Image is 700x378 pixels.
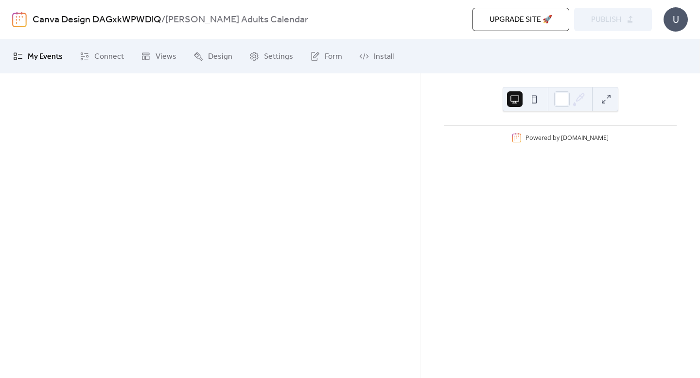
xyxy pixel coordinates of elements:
[664,7,688,32] div: U
[472,8,569,31] button: Upgrade site 🚀
[94,51,124,63] span: Connect
[352,43,401,69] a: Install
[156,51,176,63] span: Views
[134,43,184,69] a: Views
[374,51,394,63] span: Install
[6,43,70,69] a: My Events
[325,51,342,63] span: Form
[165,11,308,29] b: [PERSON_NAME] Adults Calendar
[490,14,552,26] span: Upgrade site 🚀
[264,51,293,63] span: Settings
[242,43,300,69] a: Settings
[303,43,350,69] a: Form
[12,12,27,27] img: logo
[186,43,240,69] a: Design
[161,11,165,29] b: /
[72,43,131,69] a: Connect
[28,51,63,63] span: My Events
[33,11,161,29] a: Canva Design DAGxkWPWDlQ
[208,51,232,63] span: Design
